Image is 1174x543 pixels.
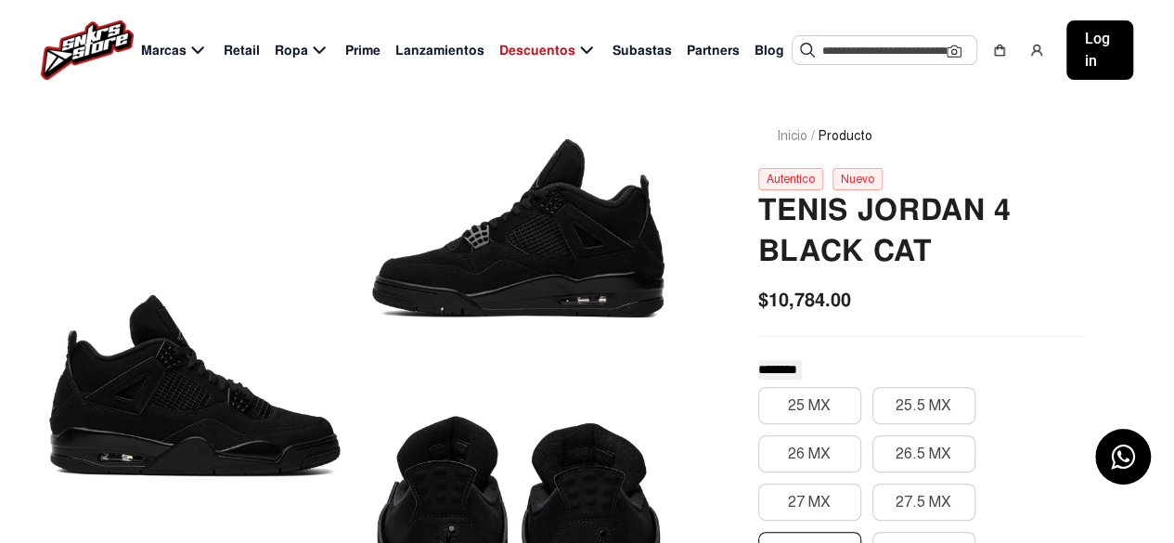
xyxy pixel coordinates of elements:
span: Retail [224,41,260,60]
span: Partners [687,41,740,60]
span: Descuentos [499,41,575,60]
div: Autentico [758,168,823,190]
span: Log in [1085,28,1115,72]
img: Buscar [800,43,815,58]
img: user [1029,43,1044,58]
span: Lanzamientos [395,41,484,60]
div: Nuevo [832,168,883,190]
button: 25.5 MX [872,387,975,424]
button: 26.5 MX [872,435,975,472]
button: 26 MX [758,435,861,472]
a: Inicio [777,128,807,144]
h2: Tenis Jordan 4 Black Cat [758,190,1085,272]
span: Ropa [275,41,308,60]
span: Blog [755,41,784,60]
button: 27 MX [758,484,861,521]
button: 25 MX [758,387,861,424]
span: Subastas [613,41,672,60]
img: shopping [992,43,1007,58]
span: / [811,126,815,146]
span: Producto [819,126,872,146]
span: Prime [345,41,381,60]
span: Marcas [141,41,187,60]
button: 27.5 MX [872,484,975,521]
span: $10,784.00 [758,286,851,314]
img: logo [41,20,134,80]
img: Cámara [947,44,961,58]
